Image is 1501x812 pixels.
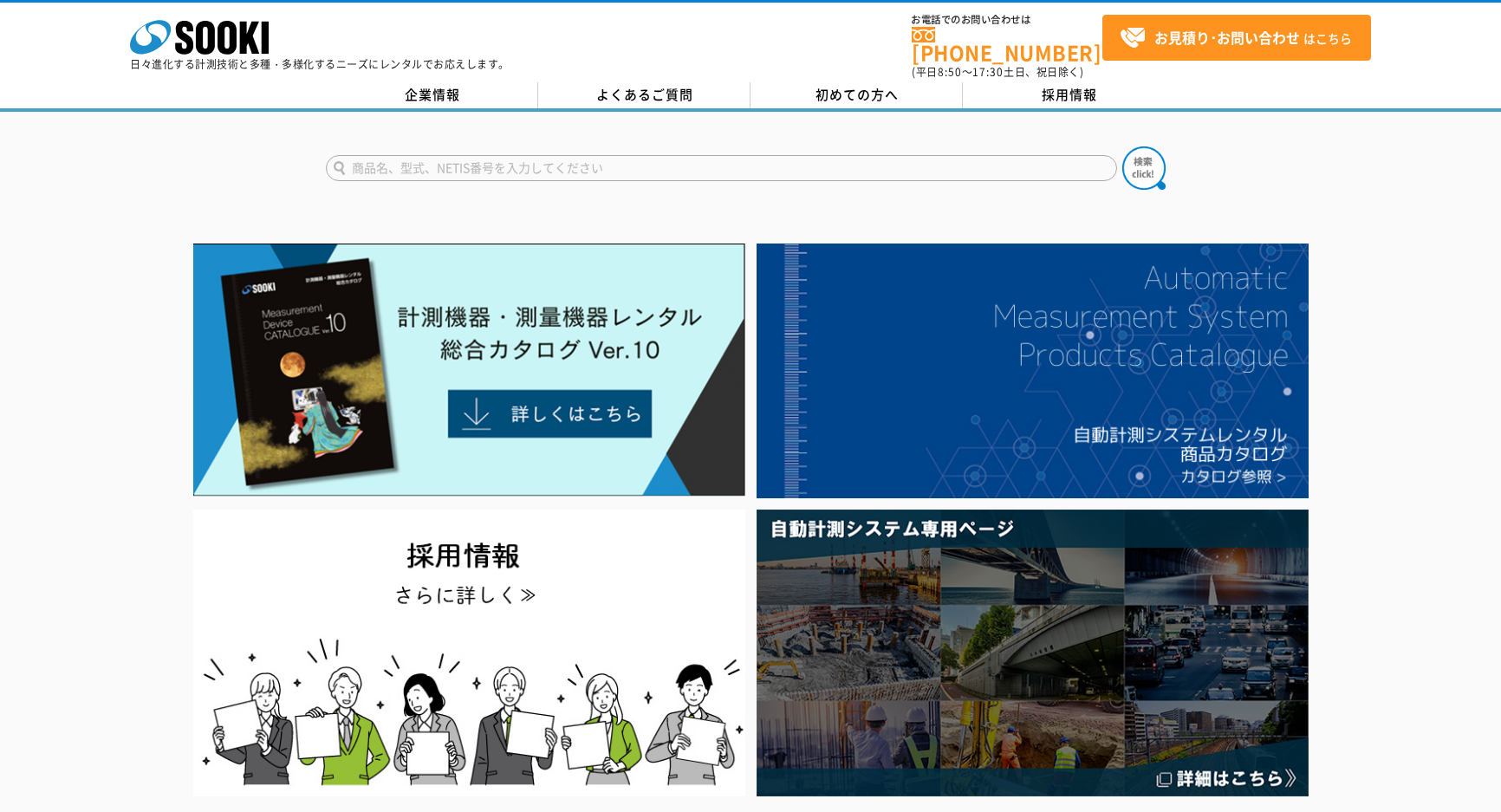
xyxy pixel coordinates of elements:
[130,59,510,69] p: 日々進化する計測技術と多種・多様化するニーズにレンタルでお応えします。
[1102,15,1371,61] a: お見積り･お問い合わせはこちら
[912,27,1102,62] a: [PHONE_NUMBER]
[972,64,1004,80] span: 17:30
[538,82,750,108] a: よくあるご質問
[912,64,1083,80] span: (平日 ～ 土日、祝日除く)
[193,510,745,796] img: SOOKI recruit
[326,155,1117,181] input: 商品名、型式、NETIS番号を入力してください
[193,244,745,497] img: Catalog Ver10
[750,82,963,108] a: 初めての方へ
[757,244,1309,498] img: 自動計測システムカタログ
[757,510,1309,796] img: 自動計測システム専用ページ
[815,85,899,104] span: 初めての方へ
[1122,146,1166,190] img: btn_search.png
[326,82,538,108] a: 企業情報
[963,82,1175,108] a: 採用情報
[912,15,1102,25] span: お電話でのお問い合わせは
[938,64,962,80] span: 8:50
[1154,27,1300,48] strong: お見積り･お問い合わせ
[1120,25,1352,51] span: はこちら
